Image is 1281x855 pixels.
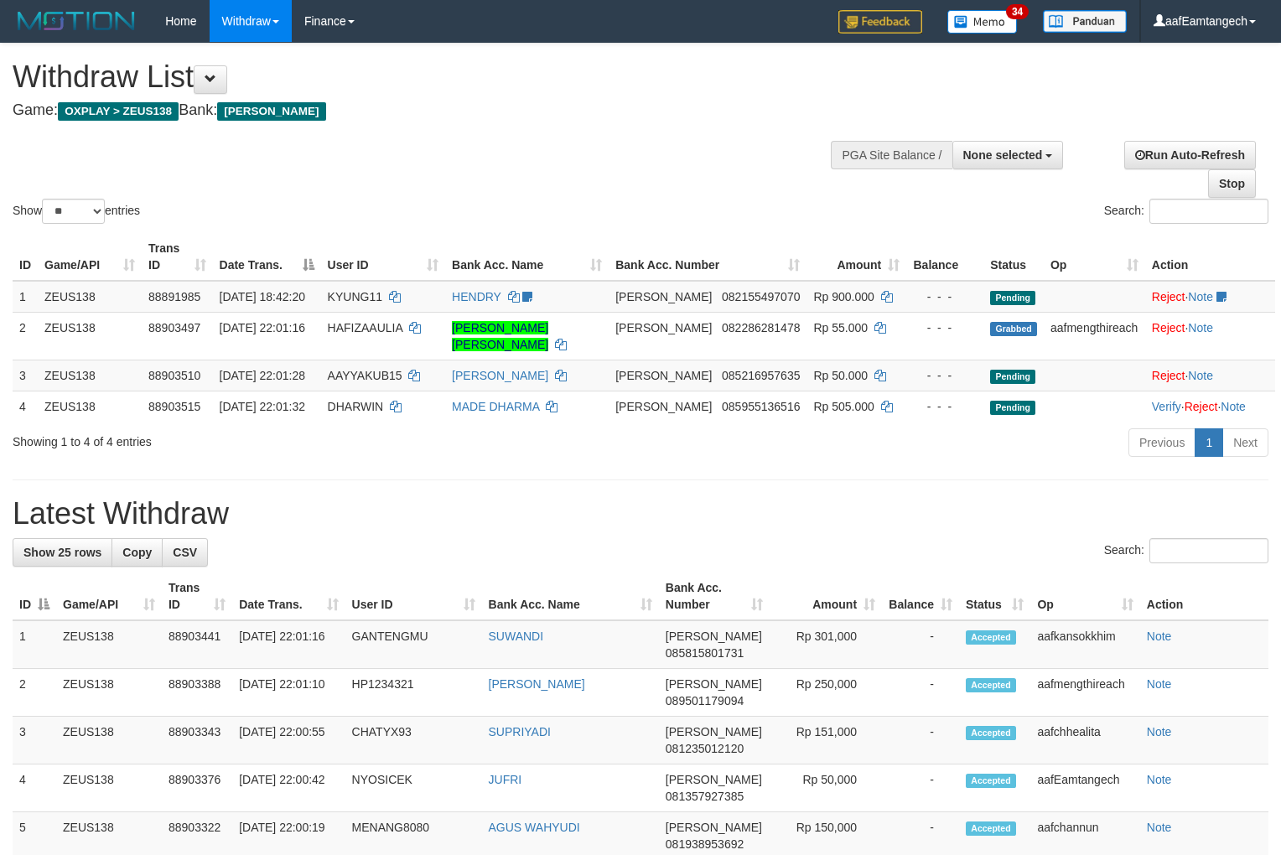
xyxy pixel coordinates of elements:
span: Rp 505.000 [813,400,874,413]
label: Search: [1104,199,1268,224]
td: ZEUS138 [38,360,142,391]
a: SUPRIYADI [489,725,551,738]
td: 4 [13,391,38,422]
span: [PERSON_NAME] [615,369,712,382]
a: [PERSON_NAME] [452,369,548,382]
a: Note [1147,725,1172,738]
td: 3 [13,717,56,764]
td: · [1145,360,1275,391]
img: Feedback.jpg [838,10,922,34]
td: - [882,764,959,812]
button: None selected [952,141,1064,169]
td: NYOSICEK [345,764,482,812]
td: ZEUS138 [38,391,142,422]
span: Copy [122,546,152,559]
th: Date Trans.: activate to sort column ascending [232,573,345,620]
th: Bank Acc. Number: activate to sort column ascending [659,573,770,620]
th: Op: activate to sort column ascending [1030,573,1139,620]
td: [DATE] 22:00:42 [232,764,345,812]
span: [PERSON_NAME] [666,630,762,643]
th: Bank Acc. Name: activate to sort column ascending [445,233,609,281]
span: Grabbed [990,322,1037,336]
a: Note [1221,400,1246,413]
span: Show 25 rows [23,546,101,559]
td: · [1145,281,1275,313]
a: Next [1222,428,1268,457]
span: HAFIZAAULIA [328,321,402,334]
span: [PERSON_NAME] [666,677,762,691]
span: DHARWIN [328,400,384,413]
td: aafEamtangech [1030,764,1139,812]
span: 88891985 [148,290,200,303]
td: 88903441 [162,620,232,669]
span: None selected [963,148,1043,162]
a: CSV [162,538,208,567]
td: aafkansokkhim [1030,620,1139,669]
th: Amount: activate to sort column ascending [770,573,882,620]
span: 34 [1006,4,1029,19]
th: Action [1145,233,1275,281]
td: · · [1145,391,1275,422]
td: [DATE] 22:01:16 [232,620,345,669]
span: [PERSON_NAME] [666,725,762,738]
span: [DATE] 18:42:20 [220,290,305,303]
th: Game/API: activate to sort column ascending [38,233,142,281]
span: Copy 089501179094 to clipboard [666,694,744,707]
th: Balance: activate to sort column ascending [882,573,959,620]
div: - - - [913,367,977,384]
span: Copy 082286281478 to clipboard [722,321,800,334]
a: 1 [1195,428,1223,457]
span: [PERSON_NAME] [615,400,712,413]
td: 88903388 [162,669,232,717]
td: ZEUS138 [56,764,162,812]
h4: Game: Bank: [13,102,838,119]
td: - [882,669,959,717]
a: Copy [112,538,163,567]
td: aafchhealita [1030,717,1139,764]
td: 3 [13,360,38,391]
span: Copy 085815801731 to clipboard [666,646,744,660]
th: Amount: activate to sort column ascending [806,233,906,281]
a: Reject [1152,321,1185,334]
td: Rp 301,000 [770,620,882,669]
td: CHATYX93 [345,717,482,764]
div: - - - [913,319,977,336]
a: [PERSON_NAME] [489,677,585,691]
td: 88903376 [162,764,232,812]
span: Copy 085955136516 to clipboard [722,400,800,413]
td: ZEUS138 [56,669,162,717]
input: Search: [1149,199,1268,224]
td: - [882,620,959,669]
span: Copy 081357927385 to clipboard [666,790,744,803]
span: [DATE] 22:01:28 [220,369,305,382]
td: [DATE] 22:00:55 [232,717,345,764]
a: Reject [1152,369,1185,382]
span: Pending [990,291,1035,305]
h1: Latest Withdraw [13,497,1268,531]
span: [PERSON_NAME] [615,290,712,303]
td: ZEUS138 [38,312,142,360]
div: PGA Site Balance / [831,141,952,169]
th: Bank Acc. Name: activate to sort column ascending [482,573,659,620]
th: Status [983,233,1044,281]
span: [DATE] 22:01:16 [220,321,305,334]
th: Bank Acc. Number: activate to sort column ascending [609,233,806,281]
a: SUWANDI [489,630,544,643]
span: Accepted [966,774,1016,788]
span: Rp 55.000 [813,321,868,334]
th: Status: activate to sort column ascending [959,573,1030,620]
a: Note [1188,290,1213,303]
input: Search: [1149,538,1268,563]
th: Trans ID: activate to sort column ascending [142,233,213,281]
a: Previous [1128,428,1195,457]
span: OXPLAY > ZEUS138 [58,102,179,121]
td: 1 [13,620,56,669]
span: 88903497 [148,321,200,334]
img: Button%20Memo.svg [947,10,1018,34]
a: Note [1147,677,1172,691]
td: - [882,717,959,764]
a: JUFRI [489,773,522,786]
img: MOTION_logo.png [13,8,140,34]
select: Showentries [42,199,105,224]
span: Rp 900.000 [813,290,874,303]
